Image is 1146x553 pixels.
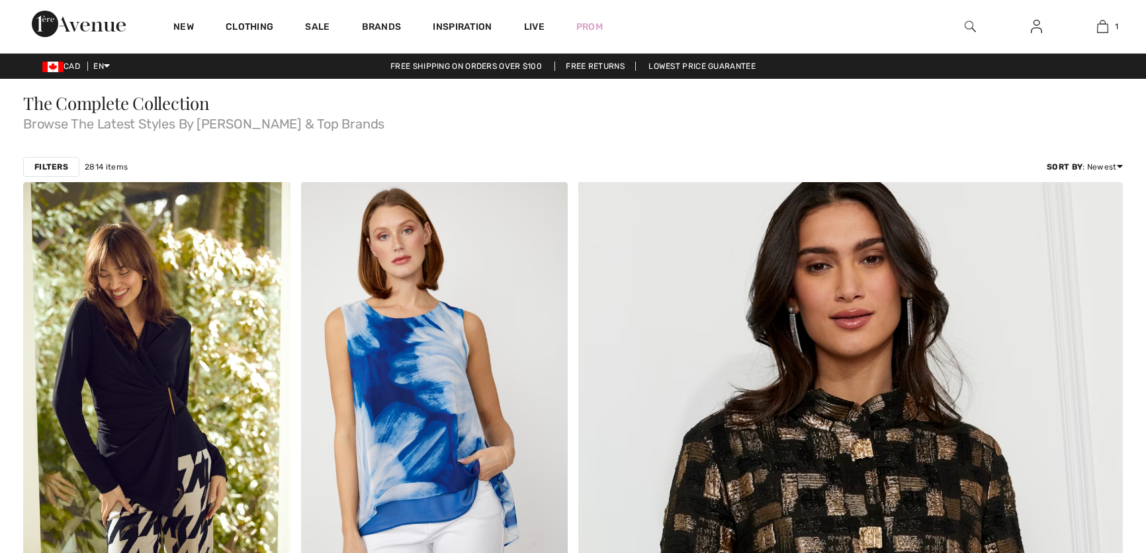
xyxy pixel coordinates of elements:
a: Live [524,20,545,34]
a: Free Returns [554,62,636,71]
a: Sign In [1020,19,1053,35]
img: 1ère Avenue [32,11,126,37]
span: 1 [1115,21,1118,32]
a: Prom [576,20,603,34]
img: My Info [1031,19,1042,34]
span: 2814 items [85,161,128,173]
span: EN [93,62,110,71]
span: The Complete Collection [23,91,210,115]
a: Brands [362,21,402,35]
a: Free shipping on orders over $100 [380,62,552,71]
strong: Filters [34,161,68,173]
a: Lowest Price Guarantee [638,62,766,71]
img: search the website [965,19,976,34]
div: : Newest [1047,161,1123,173]
a: Sale [305,21,330,35]
a: New [173,21,194,35]
a: Clothing [226,21,273,35]
span: Inspiration [433,21,492,35]
strong: Sort By [1047,162,1082,172]
span: Browse The Latest Styles By [PERSON_NAME] & Top Brands [23,112,1123,130]
img: Canadian Dollar [42,62,64,72]
a: 1 [1070,19,1135,34]
span: CAD [42,62,85,71]
img: My Bag [1097,19,1108,34]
